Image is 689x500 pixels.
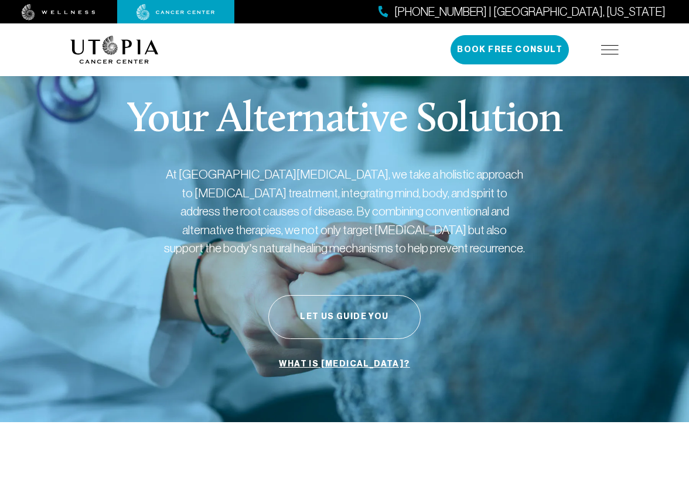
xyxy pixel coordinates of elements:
[163,165,526,258] p: At [GEOGRAPHIC_DATA][MEDICAL_DATA], we take a holistic approach to [MEDICAL_DATA] treatment, inte...
[378,4,666,20] a: [PHONE_NUMBER] | [GEOGRAPHIC_DATA], [US_STATE]
[70,36,159,64] img: logo
[127,100,562,142] p: Your Alternative Solution
[22,4,95,20] img: wellness
[268,295,421,339] button: Let Us Guide You
[451,35,569,64] button: Book Free Consult
[137,4,215,20] img: cancer center
[601,45,619,54] img: icon-hamburger
[394,4,666,20] span: [PHONE_NUMBER] | [GEOGRAPHIC_DATA], [US_STATE]
[276,353,412,375] a: What is [MEDICAL_DATA]?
